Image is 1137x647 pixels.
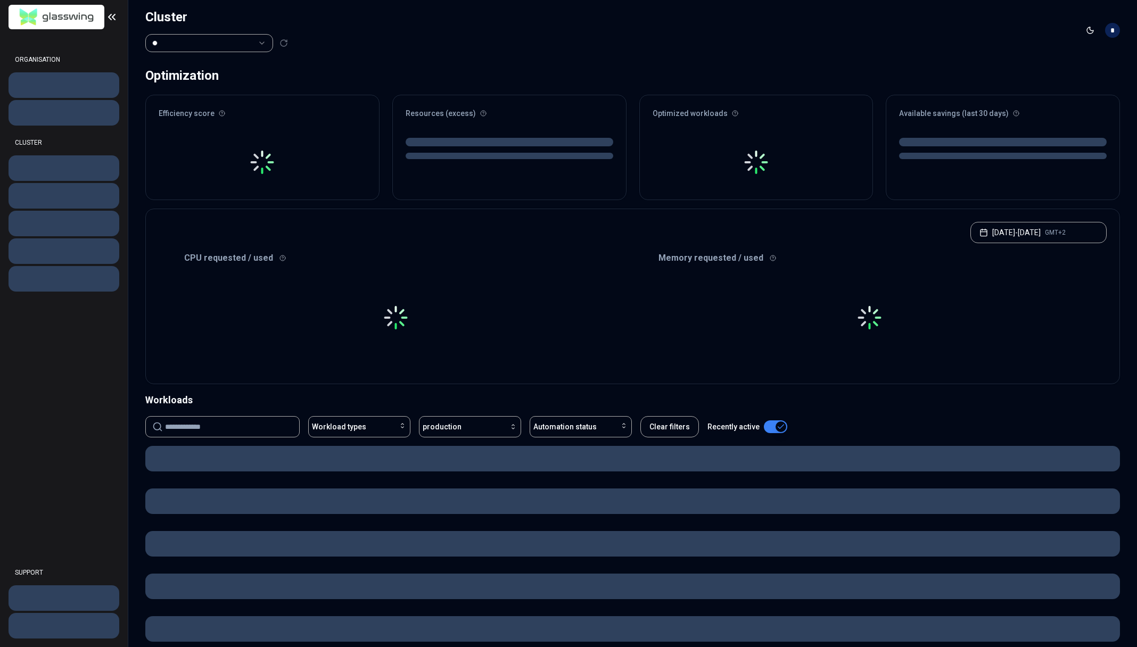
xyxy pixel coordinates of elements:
div: Available savings (last 30 days) [886,95,1119,125]
div: CLUSTER [9,132,119,153]
div: CPU requested / used [159,252,633,264]
div: Resources (excess) [393,95,626,125]
label: Recently active [707,423,760,430]
button: Clear filters [640,416,699,437]
button: Automation status [530,416,632,437]
div: SUPPORT [9,562,119,583]
button: production [419,416,521,437]
button: Workload types [308,416,410,437]
span: Automation status [533,421,597,432]
div: ORGANISATION [9,49,119,70]
div: Optimized workloads [640,95,873,125]
img: GlassWing [15,5,98,30]
div: Optimization [145,65,219,86]
div: Memory requested / used [633,252,1107,264]
div: Workloads [145,393,1120,408]
div: Efficiency score [146,95,379,125]
button: [DATE]-[DATE]GMT+2 [970,222,1107,243]
button: Select a value [145,34,273,52]
h1: Cluster [145,9,288,26]
span: GMT+2 [1045,228,1066,237]
span: Workload types [312,421,366,432]
span: production [423,421,462,432]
